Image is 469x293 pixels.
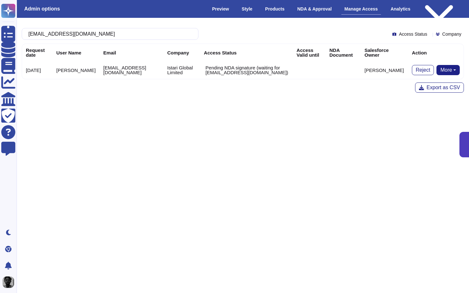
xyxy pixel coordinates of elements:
[408,44,464,61] th: Action
[415,82,464,93] button: Export as CSV
[293,44,326,61] th: Access Valid until
[205,65,289,75] p: Pending NDA signature (waiting for [EMAIL_ADDRESS][DOMAIN_NAME])
[341,4,381,15] div: Manage Access
[24,6,60,12] h3: Admin options
[100,61,163,79] td: [EMAIL_ADDRESS][DOMAIN_NAME]
[361,61,408,79] td: [PERSON_NAME]
[427,85,460,90] span: Export as CSV
[412,65,434,75] button: Reject
[200,44,293,61] th: Access Status
[387,4,413,14] div: Analytics
[22,44,52,61] th: Request date
[163,61,200,79] td: Istari Global Limited
[262,4,288,14] div: Products
[399,32,427,36] span: Access Status
[52,44,99,61] th: User Name
[209,4,232,14] div: Preview
[416,68,430,73] span: Reject
[52,61,99,79] td: [PERSON_NAME]
[25,28,192,39] input: Search by keywords
[442,32,461,36] span: Company
[361,44,408,61] th: Salesforce Owner
[3,276,14,288] img: user
[1,275,19,289] button: user
[100,44,163,61] th: Email
[325,44,361,61] th: NDA Document
[163,44,200,61] th: Company
[294,4,335,14] div: NDA & Approval
[436,65,460,75] button: More
[239,4,256,14] div: Style
[22,61,52,79] td: [DATE]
